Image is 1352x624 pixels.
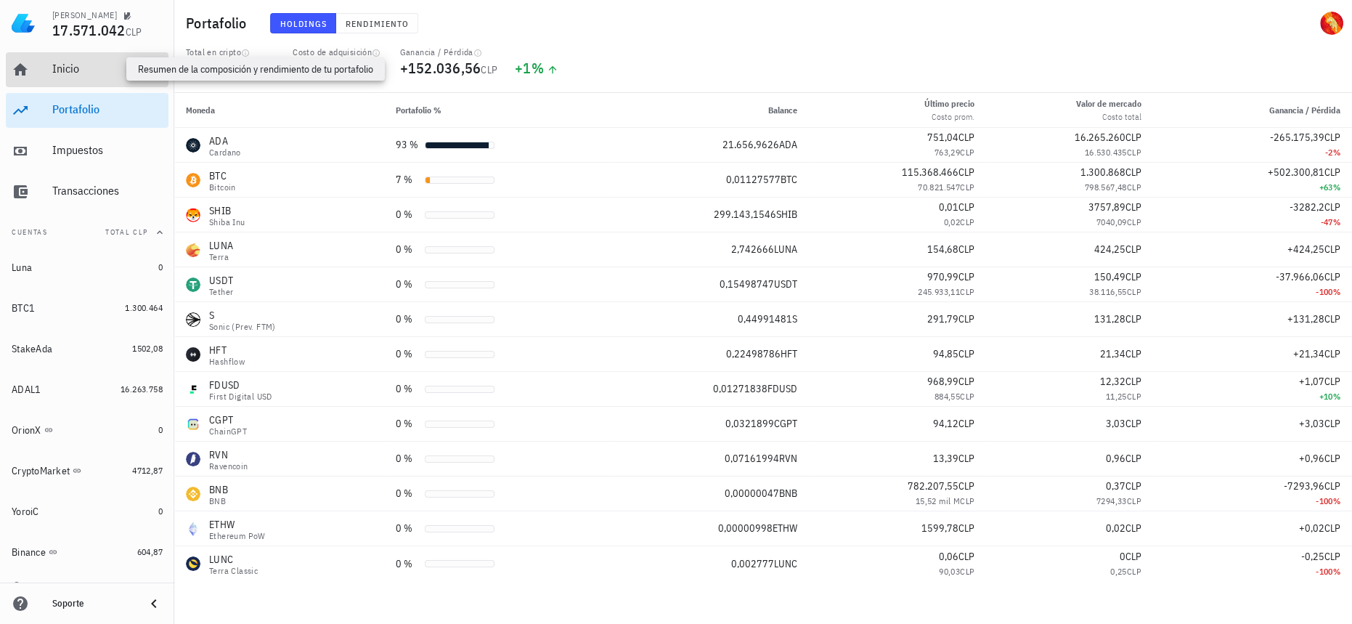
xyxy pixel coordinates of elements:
span: 0,07161994 [725,452,779,465]
span: % [1333,391,1340,402]
span: RVN [779,452,797,465]
span: 17.418.593 [293,58,366,78]
div: FDUSD-icon [186,382,200,397]
span: CLP [1125,200,1141,214]
div: Sonic (prev. FTM) [209,323,276,331]
span: +131,28 [1287,312,1324,325]
span: CLP [1324,417,1340,430]
span: % [1333,216,1340,227]
span: 0,00000998 [718,522,773,535]
span: CLP [960,286,974,297]
button: CuentasTotal CLP [6,215,168,250]
span: CLP [958,522,974,535]
span: 0,22498786 [726,347,781,360]
div: ADA [209,134,241,148]
div: RVN-icon [186,452,200,466]
div: 0 % [396,556,419,572]
span: 15,52 mil M [916,495,960,506]
div: Bitcoin [209,183,236,192]
div: Hashflow [209,357,245,366]
span: 970,99 [927,270,958,283]
th: Balance: Sin ordenar. Pulse para ordenar de forma ascendente. [610,93,809,128]
span: CLP [958,550,974,563]
div: YoroiC [12,506,39,518]
div: CGPT [209,413,247,427]
span: +424,25 [1287,243,1324,256]
span: CLP [958,452,974,465]
div: USDT-icon [186,277,200,292]
span: 38.116,55 [1089,286,1127,297]
div: Terra Classic [209,567,258,575]
div: HFT-icon [186,347,200,362]
span: 1599,78 [921,522,958,535]
span: 16.265.260 [1075,131,1125,144]
span: CLP [1324,166,1340,179]
div: FDUSD [209,378,272,392]
span: 21,34 [1100,347,1125,360]
div: Ravencoin [209,462,248,471]
span: CLP [1125,417,1141,430]
span: CLP [1127,216,1141,227]
div: Total en cripto [186,46,275,58]
span: Moneda [186,105,215,116]
div: ETHW-icon [186,522,200,536]
a: Impuestos [6,134,168,169]
span: 4712,87 [132,465,163,476]
div: BTC-icon [186,173,200,187]
span: CLP [1127,566,1141,577]
div: 0 % [396,242,419,257]
span: CLP [1324,550,1340,563]
span: 16.263.758 [121,384,163,394]
span: 0,002777 [731,557,774,570]
div: -100 [1165,285,1340,299]
div: S [209,308,276,323]
span: -37.966,06 [1276,270,1324,283]
span: CLP [960,391,974,402]
span: LUNA [774,243,797,256]
span: BNB [779,487,797,500]
span: 17.571.042 [52,20,126,40]
div: BNB [209,497,228,506]
span: CLP [960,216,974,227]
div: avatar [1320,12,1343,35]
div: Soporte [52,598,134,609]
span: CLP [1127,147,1141,158]
span: 0,15498747 [720,277,774,291]
span: LUNC [774,557,797,570]
div: Impuestos [52,143,163,157]
div: SHIB-icon [186,208,200,222]
span: 2,742666 [731,243,774,256]
span: CLP [960,182,974,193]
button: Rendimiento [336,13,418,33]
span: % [1333,495,1340,506]
span: 90,03 [939,566,960,577]
div: 0 % [396,416,419,431]
span: +0,02 [1299,522,1324,535]
span: 884,55 [934,391,960,402]
span: 0 [158,262,163,272]
span: 291,79 [927,312,958,325]
span: CLP [958,270,974,283]
span: % [1333,286,1340,297]
span: 0,96 [1106,452,1125,465]
div: [PERSON_NAME] [52,9,117,21]
span: Portafolio % [396,105,441,116]
div: Cardano [209,148,241,157]
div: 0 % [396,312,419,327]
span: -0,25 [1301,550,1324,563]
span: 0,44991481 [738,312,792,325]
span: 13,39 [933,452,958,465]
span: 115.368.466 [902,166,958,179]
span: 0,02 [943,216,960,227]
span: -3282,2 [1290,200,1324,214]
th: Portafolio %: Sin ordenar. Pulse para ordenar de forma ascendente. [384,93,610,128]
span: % [1333,182,1340,193]
button: agregar cuenta [9,578,98,593]
span: CLP [1324,131,1340,144]
span: 12,32 [1100,375,1125,388]
div: Portafolio [52,102,163,116]
span: 782.207,55 [908,479,958,493]
span: 3,03 [1106,417,1125,430]
span: 299.143,1546 [714,208,776,221]
span: ADA [779,138,797,151]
